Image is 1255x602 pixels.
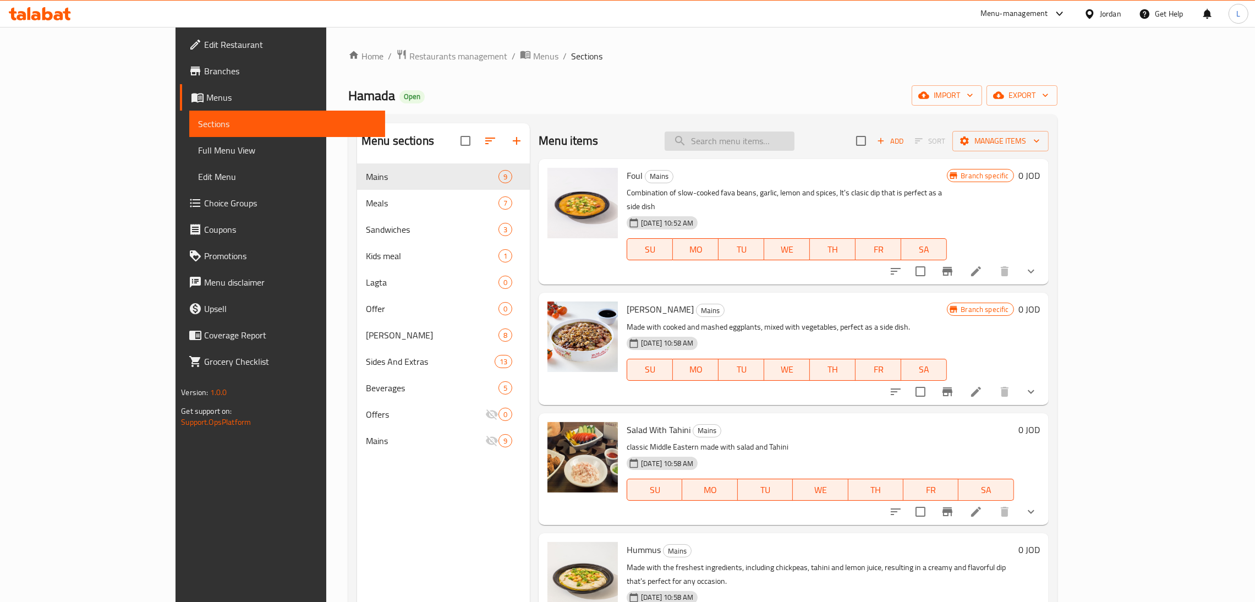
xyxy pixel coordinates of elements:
a: Menus [180,84,385,111]
a: Promotions [180,243,385,269]
span: 1.0.0 [210,385,227,399]
a: Edit Restaurant [180,31,385,58]
a: Edit menu item [969,385,983,398]
span: Meals [366,196,498,210]
button: TH [848,479,903,501]
button: Manage items [952,131,1049,151]
img: Foul [547,168,618,238]
svg: Inactive section [485,434,498,447]
span: 1 [499,251,512,261]
span: Get support on: [181,404,232,418]
span: WE [769,242,805,258]
a: Full Menu View [189,137,385,163]
div: Menu-management [980,7,1048,20]
li: / [563,50,567,63]
img: Salad With Tahini [547,422,618,492]
button: delete [991,499,1018,525]
a: Menu disclaimer [180,269,385,295]
span: Menu disclaimer [204,276,376,289]
div: items [498,276,512,289]
span: Manage items [961,134,1040,148]
span: Salad With Tahini [627,422,690,438]
div: Sandwiches [366,223,498,236]
div: Lagta0 [357,269,530,295]
div: items [498,408,512,421]
span: Edit Restaurant [204,38,376,51]
span: Sides And Extras [366,355,495,368]
span: Branch specific [956,171,1013,181]
span: 5 [499,383,512,393]
button: SU [627,359,673,381]
span: Kids meal [366,249,498,262]
a: Sections [189,111,385,137]
nav: breadcrumb [348,49,1057,63]
svg: Show Choices [1024,385,1038,398]
button: FR [856,359,901,381]
button: TH [810,359,856,381]
button: MO [673,359,719,381]
button: MO [673,238,719,260]
button: FR [856,238,901,260]
a: Support.OpsPlatform [181,415,251,429]
span: TH [853,482,899,498]
button: Branch-specific-item [934,258,961,284]
button: TH [810,238,856,260]
button: WE [764,359,810,381]
span: Select to update [909,500,932,523]
button: WE [764,238,810,260]
h6: 0 JOD [1018,168,1040,183]
span: Sections [198,117,376,130]
div: Jordan [1100,8,1121,20]
span: Add item [873,133,908,150]
span: Restaurants management [409,50,507,63]
div: Foukhara Hamada [366,329,498,342]
button: SA [958,479,1013,501]
span: Mains [645,170,673,183]
span: Hummus [627,541,661,558]
span: Lagta [366,276,498,289]
button: TU [738,479,793,501]
a: Branches [180,58,385,84]
button: sort-choices [883,499,909,525]
span: Select to update [909,260,932,283]
button: sort-choices [883,379,909,405]
span: Select section [850,129,873,152]
button: FR [903,479,958,501]
div: Mains [366,434,485,447]
button: SU [627,479,682,501]
div: items [498,329,512,342]
a: Menus [520,49,558,63]
p: Combination of slow-cooked fava beans, garlic, lemon and spices, It's clasic dip that is perfect ... [627,186,947,214]
a: Restaurants management [396,49,507,63]
span: Promotions [204,249,376,262]
li: / [512,50,516,63]
span: Edit Menu [198,170,376,183]
button: WE [793,479,848,501]
h6: 0 JOD [1018,542,1040,557]
a: Coupons [180,216,385,243]
span: TU [723,242,760,258]
span: MO [677,242,714,258]
h6: 0 JOD [1018,302,1040,317]
span: FR [860,362,897,377]
button: import [912,85,982,106]
svg: Inactive section [485,408,498,421]
div: items [498,223,512,236]
p: classic Middle Eastern made with salad and Tahini [627,440,1013,454]
span: 0 [499,304,512,314]
p: Made with cooked and mashed eggplants, mixed with vegetables, perfect as a side dish. [627,320,947,334]
span: 13 [495,357,512,367]
div: Mains [366,170,498,183]
input: search [665,132,794,151]
button: delete [991,258,1018,284]
span: SA [906,242,942,258]
span: Full Menu View [198,144,376,157]
div: Meals7 [357,190,530,216]
div: Beverages [366,381,498,395]
div: Kids meal1 [357,243,530,269]
span: WE [769,362,805,377]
